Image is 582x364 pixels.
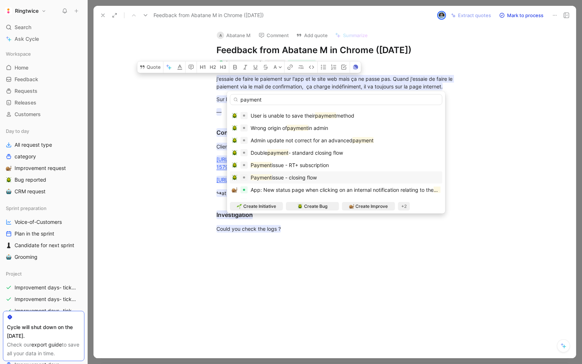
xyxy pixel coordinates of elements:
[251,162,272,168] mark: Payment
[230,94,442,105] input: Link to initiative, bug, improve, perception or iteration
[398,202,410,211] div: +2
[287,125,308,131] mark: payment
[232,125,238,131] img: 🪲
[304,203,327,210] span: Create Bug
[288,150,343,156] span: - standard closing flow
[355,203,388,210] span: Create Improve
[251,150,267,156] span: Double
[308,125,328,131] span: in admin
[315,112,336,119] mark: payment
[267,150,288,156] mark: payment
[232,175,238,181] img: 🪲
[272,174,317,181] span: issue - closing flow
[237,204,242,209] img: 🌱
[272,162,329,168] span: issue - RT+ subscription
[336,112,354,119] span: method
[232,187,238,193] img: 🐌
[232,162,238,168] img: 🪲
[232,138,238,143] img: 🪲
[352,137,374,143] mark: payment
[300,199,322,205] mark: payment
[251,137,352,143] span: Admin update not correct for an advanced
[251,187,438,193] span: App: New status page when clicking on an internal notification relating to the
[243,203,276,210] span: Create Initiative
[349,204,354,209] img: 🐌
[251,174,272,181] mark: Payment
[251,112,315,119] span: User is unable to save their
[251,199,300,205] span: User confused about
[322,199,412,205] span: timing when selecting standard option
[232,150,238,156] img: 🪲
[251,125,287,131] span: Wrong origin of
[232,113,238,119] img: 🪲
[298,204,303,209] img: 🪲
